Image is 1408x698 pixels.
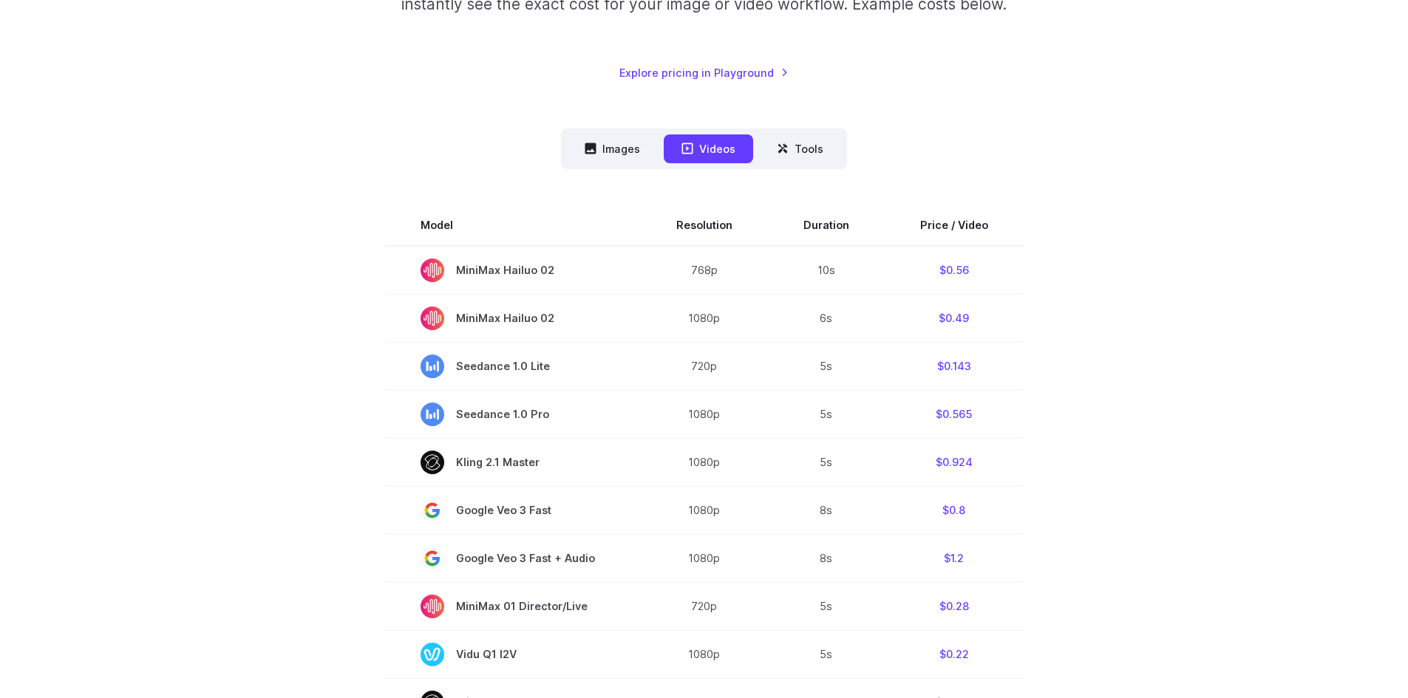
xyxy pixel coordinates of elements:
td: 8s [768,534,885,582]
span: MiniMax Hailuo 02 [421,307,605,330]
td: 10s [768,246,885,295]
td: $0.28 [885,582,1024,630]
td: 720p [641,342,768,390]
td: 1080p [641,486,768,534]
td: 1080p [641,534,768,582]
span: Google Veo 3 Fast + Audio [421,547,605,570]
span: Seedance 1.0 Pro [421,403,605,426]
td: $0.565 [885,390,1024,438]
a: Explore pricing in Playground [619,64,789,81]
span: MiniMax 01 Director/Live [421,595,605,618]
td: 5s [768,630,885,678]
button: Videos [664,134,753,163]
td: 5s [768,582,885,630]
td: 768p [641,246,768,295]
td: $0.143 [885,342,1024,390]
span: MiniMax Hailuo 02 [421,259,605,282]
td: $0.924 [885,438,1024,486]
span: Vidu Q1 I2V [421,643,605,666]
td: 6s [768,294,885,342]
td: $0.56 [885,246,1024,295]
th: Resolution [641,205,768,246]
span: Kling 2.1 Master [421,451,605,474]
button: Tools [759,134,841,163]
td: $0.8 [885,486,1024,534]
td: 1080p [641,294,768,342]
td: $0.22 [885,630,1024,678]
button: Images [567,134,658,163]
th: Duration [768,205,885,246]
td: 1080p [641,390,768,438]
td: 5s [768,390,885,438]
span: Seedance 1.0 Lite [421,355,605,378]
td: $1.2 [885,534,1024,582]
td: 5s [768,438,885,486]
td: $0.49 [885,294,1024,342]
td: 1080p [641,438,768,486]
th: Price / Video [885,205,1024,246]
td: 1080p [641,630,768,678]
td: 720p [641,582,768,630]
td: 8s [768,486,885,534]
td: 5s [768,342,885,390]
th: Model [385,205,641,246]
span: Google Veo 3 Fast [421,499,605,522]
